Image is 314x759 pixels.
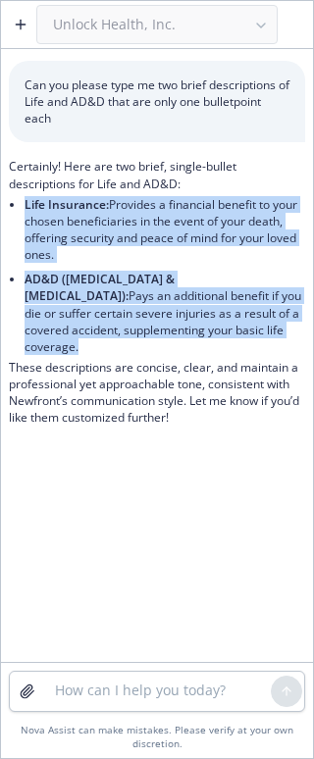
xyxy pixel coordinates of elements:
[25,267,305,359] li: Pays an additional benefit if you die or suffer certain severe injuries as a result of a covered ...
[9,359,305,427] p: These descriptions are concise, clear, and maintain a professional yet approachable tone, consist...
[5,9,36,40] button: Create a new chat
[25,192,305,268] li: Provides a financial benefit to your chosen beneficiaries in the event of your death, offering se...
[9,724,305,750] div: Nova Assist can make mistakes. Please verify at your own discretion.
[25,271,175,304] span: AD&D ([MEDICAL_DATA] & [MEDICAL_DATA]):
[9,158,305,191] p: Certainly! Here are two brief, single-bullet descriptions for Life and AD&D:
[25,76,289,126] p: Can you please type me two brief descriptions of Life and AD&D that are only one bulletpoint each
[25,196,109,213] span: Life Insurance:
